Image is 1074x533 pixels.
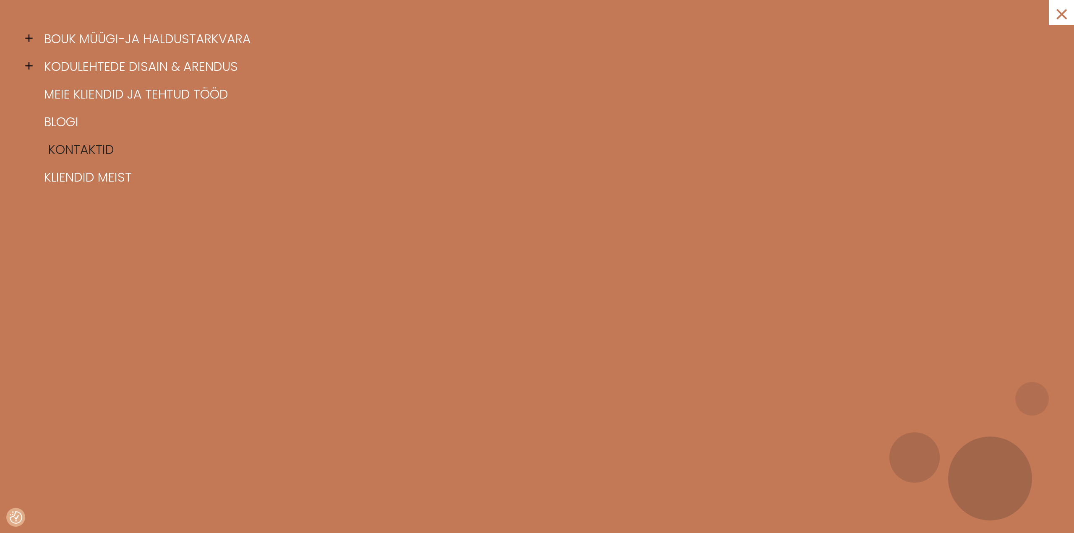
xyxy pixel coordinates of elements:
img: Revisit consent button [10,511,22,524]
a: Kodulehtede disain & arendus [38,53,1049,81]
a: Kontaktid [42,136,1053,164]
button: Nõusolekueelistused [10,511,22,524]
a: BOUK müügi-ja haldustarkvara [38,25,1049,53]
a: Kliendid meist [38,164,1049,191]
a: Meie kliendid ja tehtud tööd [38,81,1049,108]
a: Blogi [38,108,1049,136]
